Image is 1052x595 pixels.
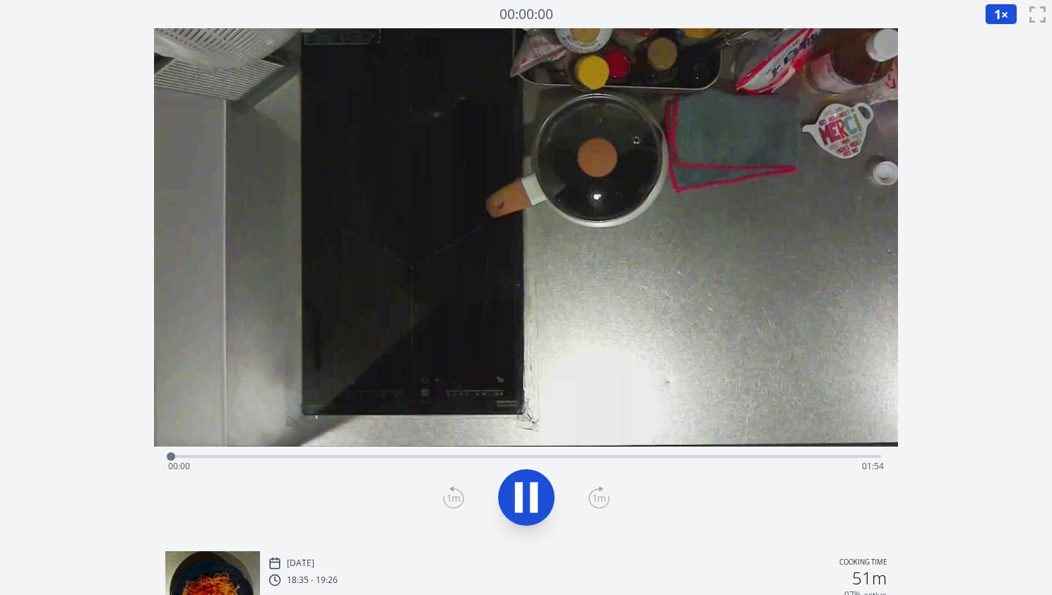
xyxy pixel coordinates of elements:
button: 1× [985,4,1017,25]
p: 18:35 - 19:26 [287,575,338,586]
p: Cooking time [839,557,887,570]
span: 01:54 [862,460,884,472]
h2: 51m [852,570,887,587]
span: 1 [994,6,1001,23]
p: [DATE] [287,558,314,569]
a: 00:00:00 [500,4,553,25]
